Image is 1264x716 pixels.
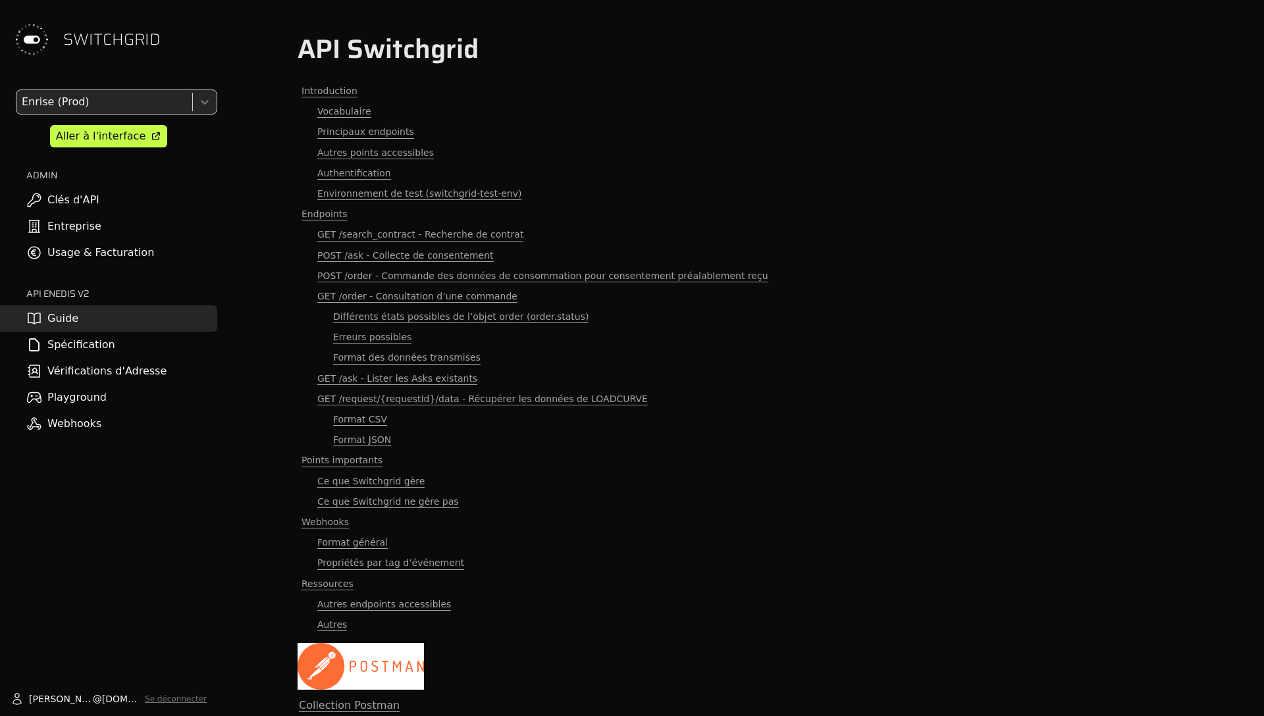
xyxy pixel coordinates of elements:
span: Endpoints [302,208,348,220]
a: Points importants [298,450,1190,471]
a: Propriétés par tag d’événement [298,553,1190,573]
button: Se déconnecter [145,694,207,704]
a: GET /order - Consultation d’une commande [298,286,1190,307]
h2: API ENEDIS v2 [26,287,217,300]
span: Autres [317,619,347,631]
a: Format général [298,532,1190,553]
span: POST /order - Commande des données de consommation pour consentement préalablement reçu [317,270,768,282]
div: Aller à l'interface [56,128,145,144]
span: Ressources [302,578,354,590]
span: GET /request/{requestId}/data - Récupérer les données de LOADCURVE [317,393,648,405]
span: Introduction [302,85,357,97]
a: Ce que Switchgrid gère [298,471,1190,492]
span: Ce que Switchgrid ne gère pas [317,496,459,508]
span: Webhooks [302,516,349,528]
span: GET /ask - Lister les Asks existants [317,372,477,385]
a: POST /order - Commande des données de consommation pour consentement préalablement reçu [298,266,1190,286]
a: GET /search_contract - Recherche de contrat [298,224,1190,245]
span: GET /order - Consultation d’une commande [317,290,517,303]
a: Vocabulaire [298,101,1190,122]
a: Environnement de test (switchgrid-test-env) [298,184,1190,204]
span: Autres points accessibles [317,147,434,159]
a: Webhooks [298,512,1190,532]
a: Format JSON [298,430,1190,450]
a: Ce que Switchgrid ne gère pas [298,492,1190,512]
a: Introduction [298,81,1190,101]
a: Autres endpoints accessibles [298,594,1190,615]
a: Autres points accessibles [298,143,1190,163]
img: notion image [298,643,424,690]
a: Endpoints [298,204,1190,224]
a: Autres [298,615,1190,635]
span: Propriétés par tag d’événement [317,557,464,569]
a: Authentification [298,163,1190,184]
span: POST /ask - Collecte de consentement [317,249,494,262]
a: GET /ask - Lister les Asks existants [298,369,1190,389]
a: POST /ask - Collecte de consentement [298,245,1190,266]
a: Erreurs possibles [298,327,1190,347]
span: Environnement de test (switchgrid-test-env) [317,188,521,200]
a: Différents états possibles de l’objet order (order.status) [298,307,1190,327]
a: Format CSV [298,409,1190,430]
span: [PERSON_NAME].marcilhacy [29,692,93,705]
span: Autres endpoints accessibles [317,598,451,611]
span: Ce que Switchgrid gère [317,475,425,488]
span: Authentification [317,167,391,180]
a: GET /request/{requestId}/data - Récupérer les données de LOADCURVE [298,389,1190,409]
a: Principaux endpoints [298,122,1190,142]
span: Vocabulaire [317,105,371,118]
span: Format JSON [333,434,391,446]
span: [DOMAIN_NAME] [102,692,140,705]
h1: API Switchgrid [298,34,1190,65]
h2: ADMIN [26,168,217,182]
span: Format des données transmises [333,351,481,364]
span: Format CSV [333,413,387,426]
span: GET /search_contract - Recherche de contrat [317,228,523,241]
span: Principaux endpoints [317,126,414,138]
a: Aller à l'interface [50,125,167,147]
a: Format des données transmises [298,347,1190,368]
span: @ [93,692,102,705]
span: Erreurs possibles [333,331,411,344]
span: Différents états possibles de l’objet order (order.status) [333,311,589,323]
a: Collection Postman [299,699,400,712]
span: Format général [317,536,388,549]
span: Points importants [302,454,382,467]
img: Switchgrid Logo [11,18,53,61]
a: Ressources [298,574,1190,594]
span: SWITCHGRID [63,29,161,50]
